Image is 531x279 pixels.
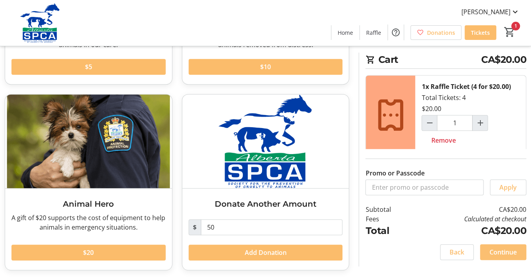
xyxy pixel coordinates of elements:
div: Total Tickets: 4 [415,75,526,155]
button: Apply [490,179,526,195]
span: $20 [83,248,94,257]
div: 1x Raffle Ticket (4 for $20.00) [421,82,510,91]
img: Alberta SPCA's Logo [5,3,75,43]
button: Decrement by one [422,115,437,130]
span: Back [450,247,464,257]
span: $10 [260,62,271,72]
span: Remove [431,136,455,145]
a: Donations [410,25,461,40]
button: Add Donation [189,245,343,260]
td: CA$20.00 [412,224,526,238]
button: Back [440,244,474,260]
img: Animal Hero [5,94,172,188]
span: Apply [499,183,517,192]
input: Enter promo or passcode [365,179,484,195]
button: Remove [421,132,465,148]
div: $20.00 [421,104,441,113]
a: Home [331,25,359,40]
h2: Cart [365,53,526,69]
input: Donation Amount [201,219,343,235]
button: Cart [503,25,517,39]
span: Raffle [366,28,381,37]
button: $20 [11,245,166,260]
div: A gift of $20 supports the cost of equipment to help animals in emergency situations. [11,213,166,232]
span: $5 [85,62,92,72]
h3: Donate Another Amount [189,198,343,210]
label: Promo or Passcode [365,168,424,178]
button: [PERSON_NAME] [455,6,526,18]
button: Help [388,25,404,40]
a: Raffle [360,25,387,40]
img: Donate Another Amount [182,94,349,188]
a: Tickets [465,25,496,40]
td: Fees [365,214,412,224]
span: [PERSON_NAME] [461,7,510,17]
button: Increment by one [472,115,488,130]
h3: Animal Hero [11,198,166,210]
span: Home [338,28,353,37]
span: CA$20.00 [481,53,526,67]
td: Calculated at checkout [412,214,526,224]
span: Add Donation [244,248,286,257]
td: Subtotal [365,205,412,214]
button: $5 [11,59,166,75]
td: CA$20.00 [412,205,526,214]
input: Raffle Ticket (4 for $20.00) Quantity [437,115,472,131]
button: $10 [189,59,343,75]
span: Continue [489,247,517,257]
span: Tickets [471,28,490,37]
span: Donations [427,28,455,37]
td: Total [365,224,412,238]
button: Continue [480,244,526,260]
span: $ [189,219,201,235]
